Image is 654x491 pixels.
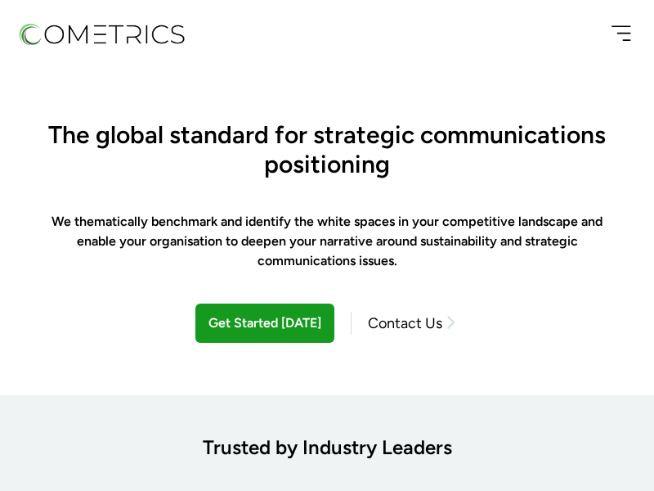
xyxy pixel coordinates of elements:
h3: Trusted by Industry Leaders [26,435,628,461]
h2: We thematically benchmark and identify the white spaces in your competitive landscape and enable ... [33,212,621,271]
h1: The global standard for strategic communications positioning [33,120,621,179]
a: Contact Us [351,312,458,335]
img: Cometrics [16,20,186,48]
button: menu [605,16,638,52]
a: Get Started [DATE] [195,304,334,343]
